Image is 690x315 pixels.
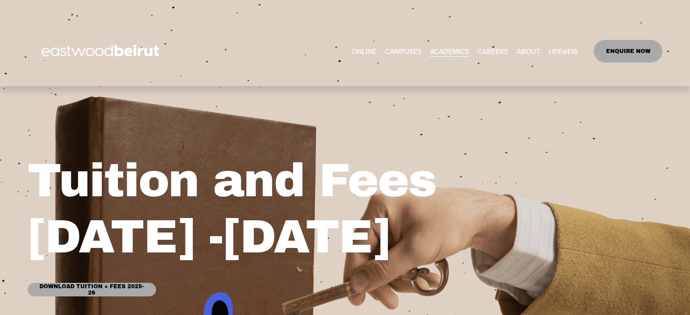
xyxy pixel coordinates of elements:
span: CAMPUSES [385,45,421,58]
a: folder dropdown [385,44,421,58]
a: folder dropdown [517,44,540,58]
img: EastwoodIS Global Site [28,28,176,74]
a: CAREERS [477,44,508,58]
a: Download Tuition + Fees 2025-26 [28,283,156,296]
a: folder dropdown [548,44,577,58]
span: ABOUT [517,45,540,58]
span: ACADEMICS [430,45,469,58]
h1: Tuition and Fees [DATE] -[DATE] [28,153,503,265]
a: ENQUIRE NOW [594,40,662,63]
span: LIFE@EIS [548,45,577,58]
a: ONLINE [352,44,377,58]
a: folder dropdown [430,44,469,58]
